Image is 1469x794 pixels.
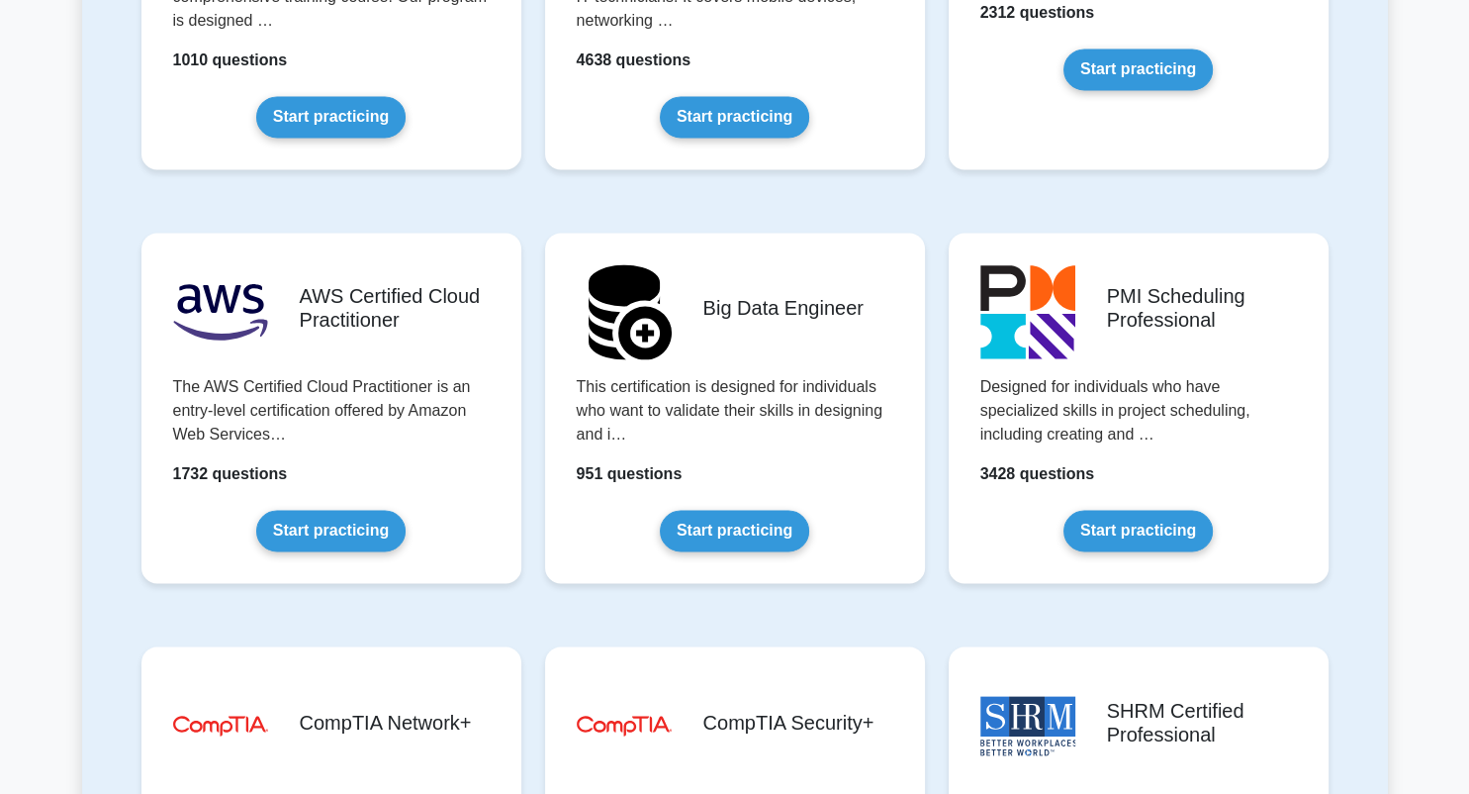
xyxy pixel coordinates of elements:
a: Start practicing [660,96,809,138]
a: Start practicing [1063,510,1213,551]
a: Start practicing [660,510,809,551]
a: Start practicing [256,96,406,138]
a: Start practicing [256,510,406,551]
a: Start practicing [1063,49,1213,90]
